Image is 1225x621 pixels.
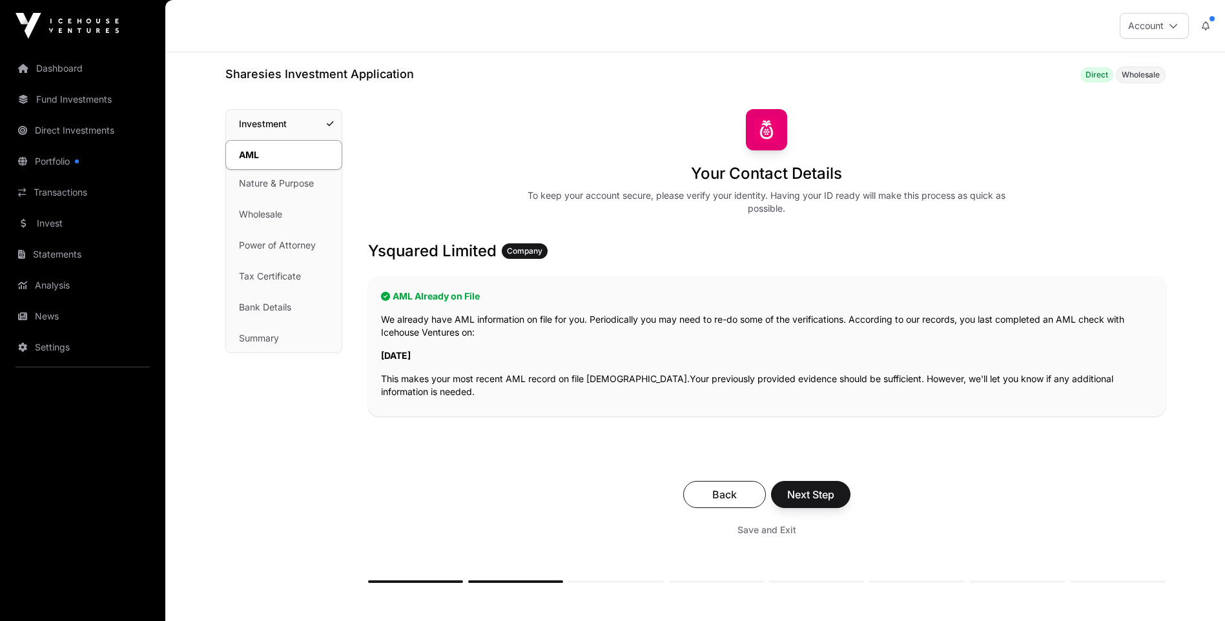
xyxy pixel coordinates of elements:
img: Sharesies [746,109,787,150]
h3: Ysquared Limited [368,241,1166,261]
p: We already have AML information on file for you. Periodically you may need to re-do some of the v... [381,313,1153,339]
a: Summary [226,324,342,352]
a: Portfolio [10,147,155,176]
a: Direct Investments [10,116,155,145]
img: Icehouse Ventures Logo [15,13,119,39]
a: Wholesale [226,200,342,229]
span: Company [507,246,542,256]
a: Settings [10,333,155,361]
span: Save and Exit [737,524,796,536]
a: AML [225,140,342,170]
a: Tax Certificate [226,262,342,290]
iframe: Chat Widget [1160,559,1225,621]
span: Back [699,487,750,502]
a: Invest [10,209,155,238]
div: To keep your account secure, please verify your identity. Having your ID ready will make this pro... [519,189,1014,215]
a: Analysis [10,271,155,300]
a: Statements [10,240,155,269]
a: Dashboard [10,54,155,83]
a: Fund Investments [10,85,155,114]
span: Direct [1086,70,1108,80]
p: [DATE] [381,349,1153,362]
h1: Your Contact Details [691,163,842,184]
button: Next Step [771,481,850,508]
h1: Sharesies Investment Application [225,65,414,83]
a: Nature & Purpose [226,169,342,198]
span: Your previously provided evidence should be sufficient. However, we'll let you know if any additi... [381,373,1113,397]
a: Power of Attorney [226,231,342,260]
button: Account [1120,13,1189,39]
a: Investment [226,110,342,138]
button: Save and Exit [722,518,812,542]
a: Transactions [10,178,155,207]
a: Bank Details [226,293,342,321]
h2: AML Already on File [381,290,1153,303]
span: Next Step [787,487,834,502]
button: Back [683,481,766,508]
p: This makes your most recent AML record on file [DEMOGRAPHIC_DATA]. [381,372,1153,398]
a: News [10,302,155,331]
span: Wholesale [1122,70,1160,80]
